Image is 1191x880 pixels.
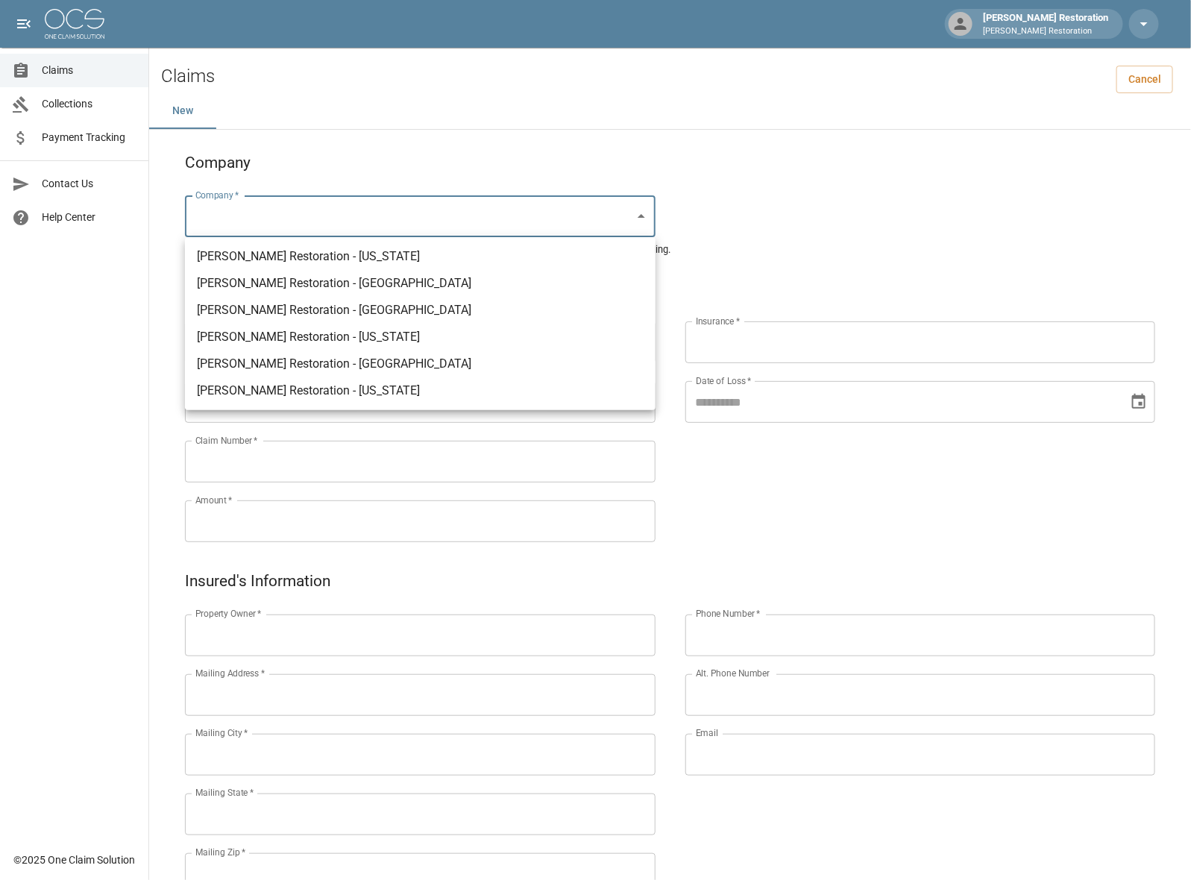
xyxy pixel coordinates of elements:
[185,351,656,377] li: [PERSON_NAME] Restoration - [GEOGRAPHIC_DATA]
[185,243,656,270] li: [PERSON_NAME] Restoration - [US_STATE]
[185,270,656,297] li: [PERSON_NAME] Restoration - [GEOGRAPHIC_DATA]
[185,324,656,351] li: [PERSON_NAME] Restoration - [US_STATE]
[185,297,656,324] li: [PERSON_NAME] Restoration - [GEOGRAPHIC_DATA]
[185,377,656,404] li: [PERSON_NAME] Restoration - [US_STATE]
